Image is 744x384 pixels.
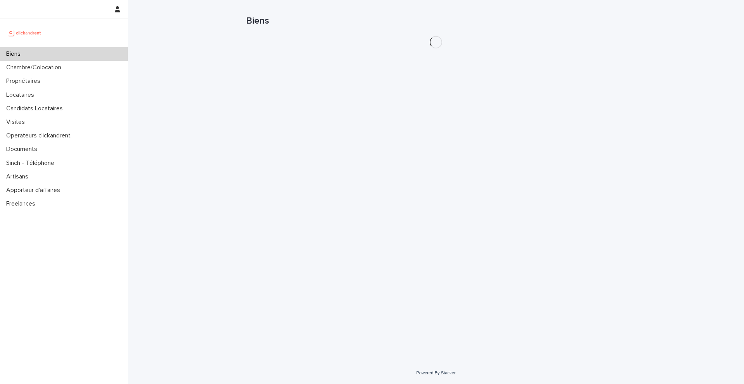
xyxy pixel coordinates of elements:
[3,146,43,153] p: Documents
[3,159,60,167] p: Sinch - Téléphone
[3,64,67,71] p: Chambre/Colocation
[3,91,40,99] p: Locataires
[246,15,626,27] h1: Biens
[3,200,41,207] p: Freelances
[3,50,27,58] p: Biens
[3,77,46,85] p: Propriétaires
[3,118,31,126] p: Visites
[3,132,77,139] p: Operateurs clickandrent
[3,187,66,194] p: Apporteur d'affaires
[416,370,455,375] a: Powered By Stacker
[3,105,69,112] p: Candidats Locataires
[3,173,34,180] p: Artisans
[6,25,44,41] img: UCB0brd3T0yccxBKYDjQ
